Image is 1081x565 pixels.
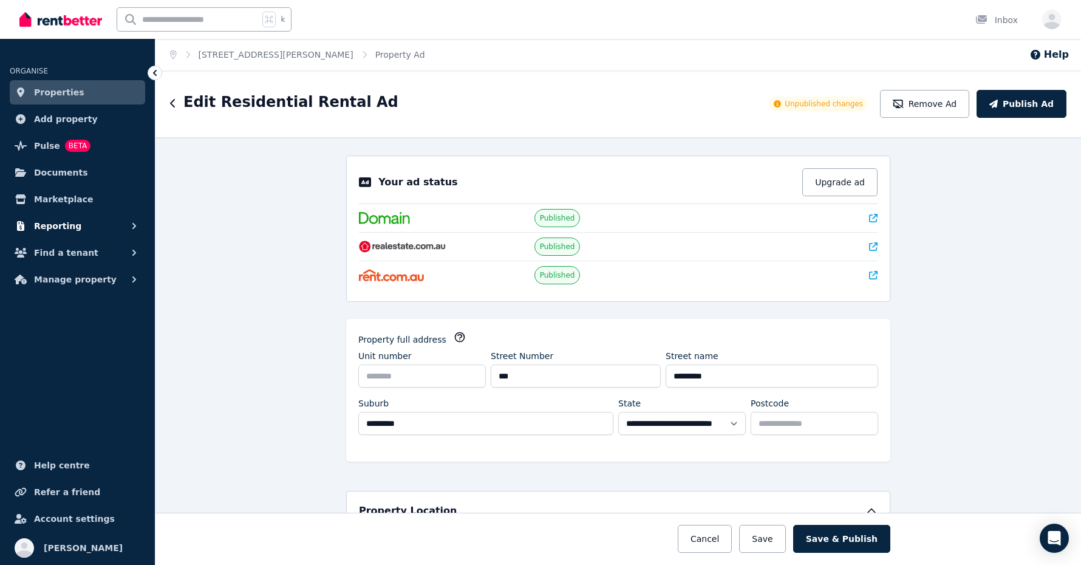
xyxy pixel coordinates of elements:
button: Save [739,525,785,553]
span: Published [540,242,575,252]
a: Marketplace [10,187,145,211]
a: Account settings [10,507,145,531]
button: Upgrade ad [802,168,878,196]
nav: Breadcrumb [155,39,440,70]
a: [STREET_ADDRESS][PERSON_NAME] [199,50,353,60]
span: [PERSON_NAME] [44,541,123,555]
a: Property Ad [375,50,425,60]
button: Find a tenant [10,241,145,265]
h5: Property Location [359,504,457,518]
span: BETA [65,140,90,152]
button: Publish Ad [977,90,1066,118]
label: Postcode [751,397,789,409]
span: Properties [34,85,84,100]
a: Refer a friend [10,480,145,504]
label: Property full address [358,334,446,346]
button: Reporting [10,214,145,238]
span: Find a tenant [34,245,98,260]
div: Open Intercom Messenger [1040,524,1069,553]
div: Inbox [975,14,1018,26]
label: Street Number [491,350,553,362]
a: Help centre [10,453,145,478]
button: Save & Publish [793,525,890,553]
a: Add property [10,107,145,131]
img: Domain.com.au [359,212,410,224]
span: Documents [34,165,88,180]
span: k [281,15,285,24]
span: ORGANISE [10,67,48,75]
h1: Edit Residential Rental Ad [183,92,398,112]
label: Street name [666,350,718,362]
button: Cancel [678,525,732,553]
span: Pulse [34,139,60,153]
button: Manage property [10,267,145,292]
span: Manage property [34,272,117,287]
a: Properties [10,80,145,104]
label: Suburb [358,397,389,409]
a: Documents [10,160,145,185]
span: Published [540,270,575,280]
p: Your ad status [378,175,457,190]
span: Unpublished changes [785,99,863,109]
span: Add property [34,112,98,126]
span: Marketplace [34,192,93,207]
img: RealEstate.com.au [359,241,446,253]
span: Help centre [34,458,90,473]
span: Account settings [34,512,115,526]
button: Help [1029,47,1069,62]
span: Published [540,213,575,223]
label: State [618,397,641,409]
img: RentBetter [19,10,102,29]
img: Rent.com.au [359,269,424,281]
label: Unit number [358,350,412,362]
span: Reporting [34,219,81,233]
button: Remove Ad [880,90,969,118]
span: Refer a friend [34,485,100,499]
a: PulseBETA [10,134,145,158]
